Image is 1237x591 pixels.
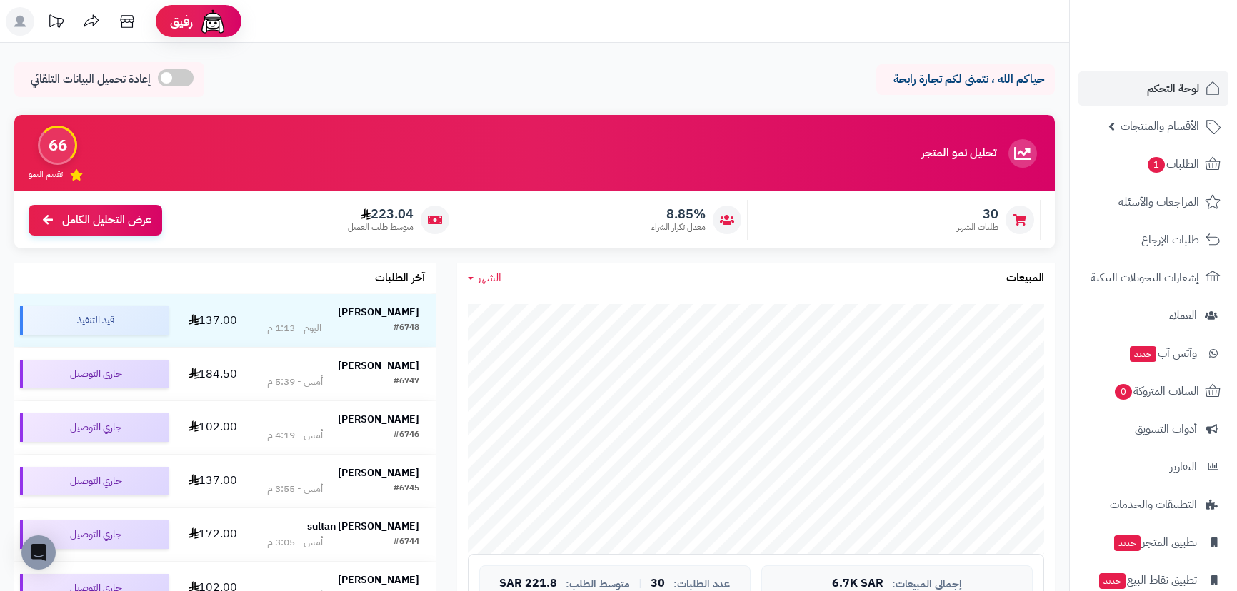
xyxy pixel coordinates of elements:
[348,206,414,222] span: 223.04
[20,520,169,549] div: جاري التوصيل
[468,270,501,286] a: الشهر
[267,535,323,550] div: أمس - 3:05 م
[1078,71,1228,106] a: لوحة التحكم
[338,465,419,480] strong: [PERSON_NAME]
[1110,495,1197,515] span: التطبيقات والخدمات
[1115,384,1132,400] span: 0
[921,147,996,160] h3: تحليل نمو المتجر
[1078,223,1228,257] a: طلبات الإرجاع
[174,455,251,507] td: 137.00
[394,375,419,389] div: #6747
[638,578,642,589] span: |
[1078,525,1228,560] a: تطبيق المتجرجديد
[1113,532,1197,552] span: تطبيق المتجر
[338,358,419,373] strong: [PERSON_NAME]
[62,212,151,228] span: عرض التحليل الكامل
[832,577,883,590] span: 6.7K SAR
[1135,419,1197,439] span: أدوات التسويق
[267,428,323,443] div: أمس - 4:19 م
[1098,570,1197,590] span: تطبيق نقاط البيع
[267,482,323,496] div: أمس - 3:55 م
[1148,157,1165,173] span: 1
[20,467,169,495] div: جاري التوصيل
[1141,230,1199,250] span: طلبات الإرجاع
[267,375,323,389] div: أمس - 5:39 م
[1130,346,1156,362] span: جديد
[1078,412,1228,446] a: أدوات التسويق
[673,578,730,590] span: عدد الطلبات:
[651,577,665,590] span: 30
[499,577,557,590] span: 221.8 SAR
[957,221,998,233] span: طلبات الشهر
[394,535,419,550] div: #6744
[1078,488,1228,522] a: التطبيقات والخدمات
[957,206,998,222] span: 30
[1146,154,1199,174] span: الطلبات
[394,482,419,496] div: #6745
[348,221,414,233] span: متوسط طلب العميل
[651,221,706,233] span: معدل تكرار الشراء
[892,578,962,590] span: إجمالي المبيعات:
[1099,573,1126,589] span: جديد
[338,305,419,320] strong: [PERSON_NAME]
[31,71,151,88] span: إعادة تحميل البيانات التلقائي
[1147,79,1199,98] span: لوحة التحكم
[29,205,162,236] a: عرض التحليل الكامل
[1121,116,1199,136] span: الأقسام والمنتجات
[338,412,419,427] strong: [PERSON_NAME]
[1114,535,1141,551] span: جديد
[174,294,251,347] td: 137.00
[1118,192,1199,212] span: المراجعات والأسئلة
[29,168,63,181] span: تقييم النمو
[375,272,425,285] h3: آخر الطلبات
[1128,343,1197,363] span: وآتس آب
[566,578,630,590] span: متوسط الطلب:
[1113,381,1199,401] span: السلات المتروكة
[394,428,419,443] div: #6746
[478,269,501,286] span: الشهر
[267,321,321,335] div: اليوم - 1:13 م
[20,306,169,335] div: قيد التنفيذ
[38,7,74,39] a: تحديثات المنصة
[1078,185,1228,219] a: المراجعات والأسئلة
[1140,38,1223,68] img: logo-2.png
[338,572,419,587] strong: [PERSON_NAME]
[1078,450,1228,484] a: التقارير
[394,321,419,335] div: #6748
[1078,374,1228,408] a: السلات المتروكة0
[1169,305,1197,325] span: العملاء
[170,13,193,30] span: رفيق
[1078,336,1228,370] a: وآتس آبجديد
[20,360,169,388] div: جاري التوصيل
[651,206,706,222] span: 8.85%
[887,71,1044,88] p: حياكم الله ، نتمنى لكم تجارة رابحة
[21,535,56,570] div: Open Intercom Messenger
[199,7,227,36] img: ai-face.png
[174,508,251,561] td: 172.00
[1078,261,1228,295] a: إشعارات التحويلات البنكية
[1006,272,1044,285] h3: المبيعات
[174,348,251,400] td: 184.50
[174,401,251,454] td: 102.00
[1078,147,1228,181] a: الطلبات1
[1078,298,1228,333] a: العملاء
[307,519,419,534] strong: sultan [PERSON_NAME]
[20,413,169,442] div: جاري التوصيل
[1170,457,1197,477] span: التقارير
[1091,268,1199,288] span: إشعارات التحويلات البنكية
